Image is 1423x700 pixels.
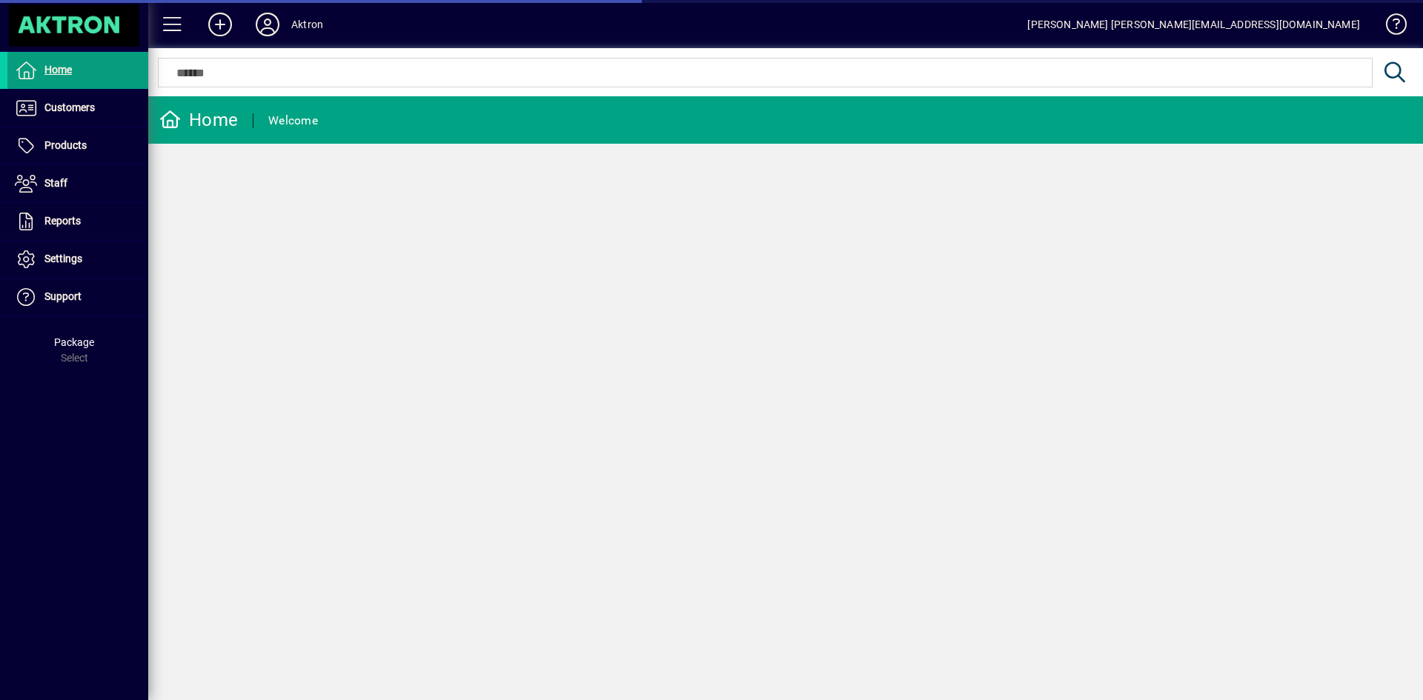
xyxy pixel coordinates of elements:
span: Home [44,64,72,76]
span: Staff [44,177,67,189]
a: Support [7,279,148,316]
a: Products [7,127,148,164]
span: Settings [44,253,82,264]
a: Reports [7,203,148,240]
button: Add [196,11,244,38]
a: Customers [7,90,148,127]
div: Welcome [268,109,318,133]
div: [PERSON_NAME] [PERSON_NAME][EMAIL_ADDRESS][DOMAIN_NAME] [1027,13,1360,36]
button: Profile [244,11,291,38]
a: Staff [7,165,148,202]
a: Settings [7,241,148,278]
span: Package [54,336,94,348]
span: Reports [44,215,81,227]
span: Products [44,139,87,151]
div: Aktron [291,13,323,36]
span: Support [44,290,82,302]
span: Customers [44,101,95,113]
a: Knowledge Base [1375,3,1404,51]
div: Home [159,108,238,132]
